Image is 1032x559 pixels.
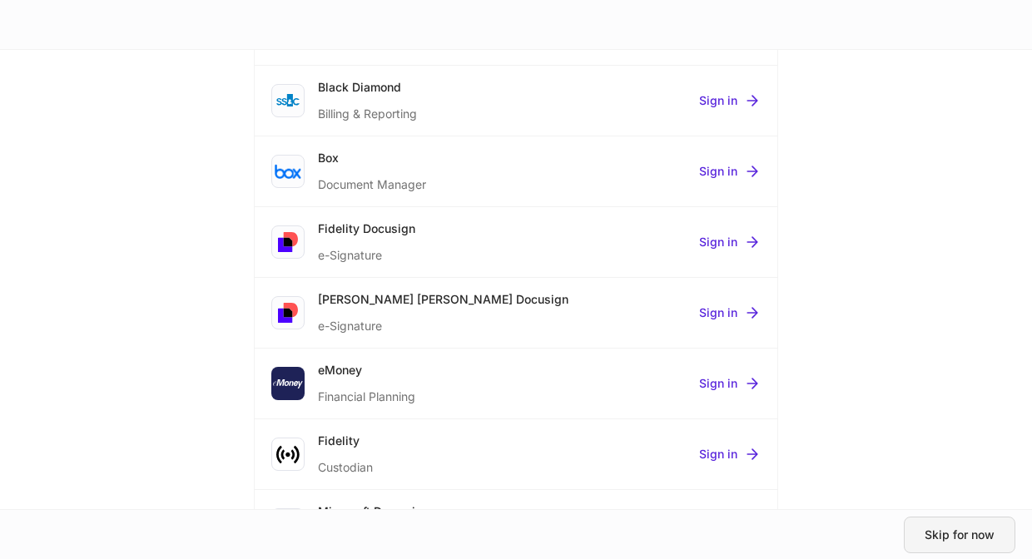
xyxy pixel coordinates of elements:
[318,449,373,476] div: Custodian
[318,291,568,308] div: [PERSON_NAME] [PERSON_NAME] Docusign
[318,79,417,96] div: Black Diamond
[318,237,415,264] div: e-Signature
[699,446,761,463] button: Sign in
[318,362,415,378] div: eMoney
[699,234,761,250] button: Sign in
[318,433,373,449] div: Fidelity
[904,517,1015,553] button: Skip for now
[318,96,417,122] div: Billing & Reporting
[318,308,568,334] div: e-Signature
[699,163,761,180] button: Sign in
[275,164,301,179] img: oYqM9ojoZLfzCHUefNbBcWHcyDPbQKagtYciMC8pFl3iZXy3dU33Uwy+706y+0q2uJ1ghNQf2OIHrSh50tUd9HaB5oMc62p0G...
[699,375,761,392] button: Sign in
[318,220,415,237] div: Fidelity Docusign
[318,166,426,193] div: Document Manager
[699,304,761,321] button: Sign in
[699,92,761,109] button: Sign in
[318,378,415,405] div: Financial Planning
[925,529,995,541] div: Skip for now
[318,503,429,520] div: Microsoft Dynamics
[318,150,426,166] div: Box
